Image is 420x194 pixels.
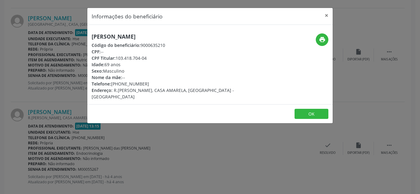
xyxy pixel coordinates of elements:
div: 9000635210 [92,42,247,48]
span: Código do beneficiário: [92,42,141,48]
span: Idade: [92,62,105,67]
div: -- [92,74,247,81]
span: CPF: [92,49,101,55]
span: CPF Titular: [92,55,116,61]
h5: Informações do beneficiário [92,12,163,20]
button: print [316,33,328,46]
span: Nome da mãe: [92,74,122,80]
i: print [319,36,326,43]
div: Masculino [92,68,247,74]
h5: [PERSON_NAME] [92,33,247,40]
span: Telefone: [92,81,111,87]
span: R.[PERSON_NAME], CASA AMARELA, [GEOGRAPHIC_DATA] - [GEOGRAPHIC_DATA] [92,87,234,100]
button: OK [295,109,328,119]
span: Sexo: [92,68,103,74]
div: 69 anos [92,61,247,68]
span: Endereço: [92,87,113,93]
div: [PHONE_NUMBER] [92,81,247,87]
button: Close [320,8,333,23]
div: 103.418.704-04 [92,55,247,61]
div: -- [92,48,247,55]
